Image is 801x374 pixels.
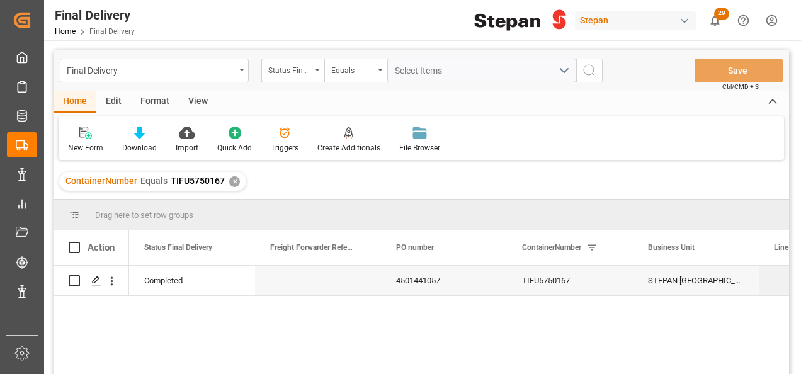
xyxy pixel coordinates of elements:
[268,62,311,76] div: Status Final Delivery
[144,266,240,295] div: Completed
[55,27,76,36] a: Home
[507,266,633,295] div: TIFU5750167
[399,142,440,154] div: File Browser
[171,176,225,186] span: TIFU5750167
[229,176,240,187] div: ✕
[396,243,434,252] span: PO number
[88,242,115,253] div: Action
[176,142,198,154] div: Import
[60,59,249,82] button: open menu
[140,176,168,186] span: Equals
[324,59,387,82] button: open menu
[55,6,135,25] div: Final Delivery
[575,11,696,30] div: Stepan
[522,243,581,252] span: ContainerNumber
[648,243,695,252] span: Business Unit
[95,210,193,220] span: Drag here to set row groups
[695,59,783,82] button: Save
[474,9,566,31] img: Stepan_Company_logo.svg.png_1713531530.png
[54,91,96,113] div: Home
[122,142,157,154] div: Download
[96,91,131,113] div: Edit
[317,142,380,154] div: Create Additionals
[217,142,252,154] div: Quick Add
[395,65,448,76] span: Select Items
[381,266,507,295] div: 4501441057
[65,176,137,186] span: ContainerNumber
[633,266,759,295] div: STEPAN [GEOGRAPHIC_DATA] - [PERSON_NAME]
[701,6,729,35] button: show 29 new notifications
[68,142,103,154] div: New Form
[54,266,129,296] div: Press SPACE to select this row.
[271,142,298,154] div: Triggers
[270,243,355,252] span: Freight Forwarder Reference
[729,6,758,35] button: Help Center
[67,62,235,77] div: Final Delivery
[576,59,603,82] button: search button
[714,8,729,20] span: 29
[722,82,759,91] span: Ctrl/CMD + S
[331,62,374,76] div: Equals
[131,91,179,113] div: Format
[144,243,212,252] span: Status Final Delivery
[575,8,701,32] button: Stepan
[387,59,576,82] button: open menu
[179,91,217,113] div: View
[261,59,324,82] button: open menu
